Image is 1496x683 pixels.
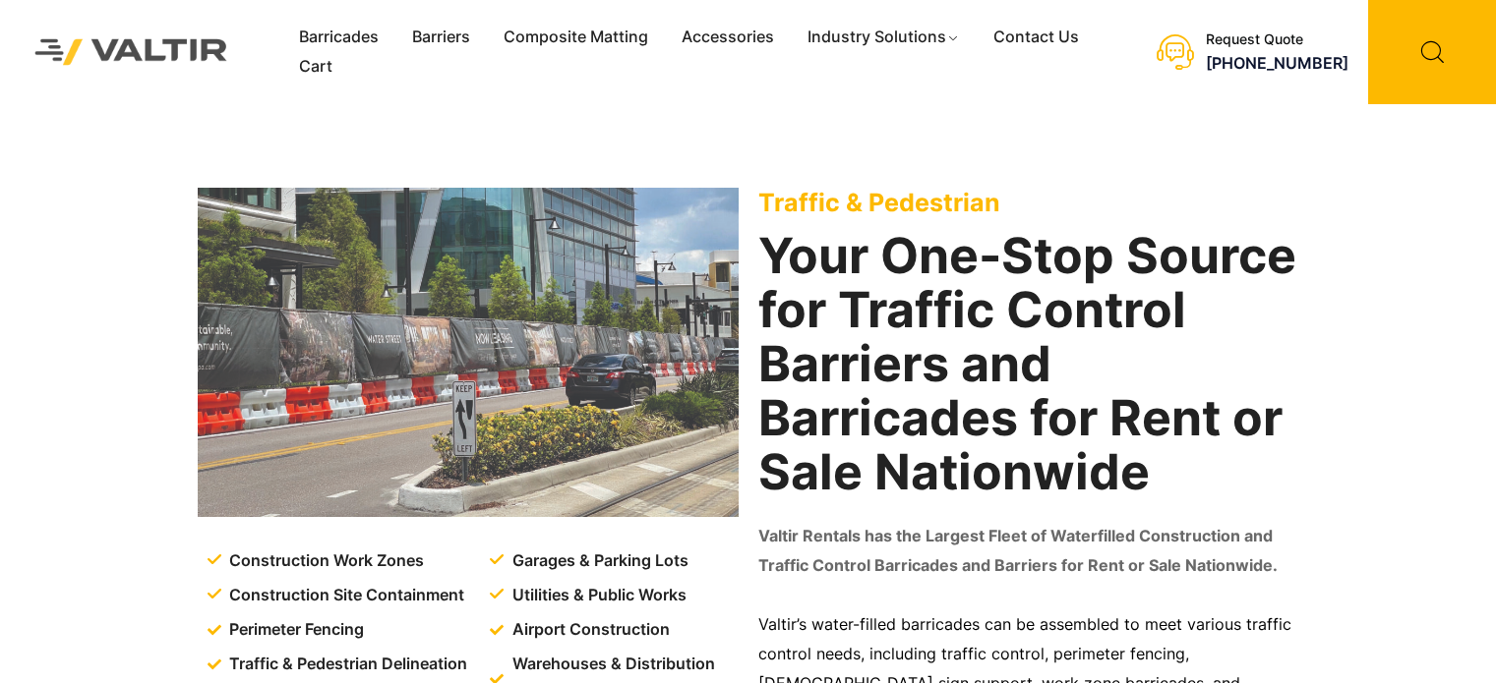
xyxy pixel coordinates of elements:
p: Traffic & Pedestrian [758,188,1299,217]
a: Composite Matting [487,23,665,52]
h2: Your One-Stop Source for Traffic Control Barriers and Barricades for Rent or Sale Nationwide [758,229,1299,499]
p: Valtir Rentals has the Largest Fleet of Waterfilled Construction and Traffic Control Barricades a... [758,522,1299,581]
span: Garages & Parking Lots [508,546,688,576]
span: Perimeter Fencing [224,615,364,645]
a: Barricades [282,23,395,52]
span: Utilities & Public Works [508,581,687,610]
a: Industry Solutions [791,23,977,52]
span: Construction Site Containment [224,581,464,610]
span: Construction Work Zones [224,546,424,576]
span: Airport Construction [508,615,670,645]
a: Contact Us [977,23,1096,52]
a: Cart [282,52,349,82]
a: Accessories [665,23,791,52]
a: Barriers [395,23,487,52]
img: Valtir Rentals [15,19,248,85]
a: [PHONE_NUMBER] [1206,53,1348,73]
span: Traffic & Pedestrian Delineation [224,650,467,679]
div: Request Quote [1206,31,1348,48]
